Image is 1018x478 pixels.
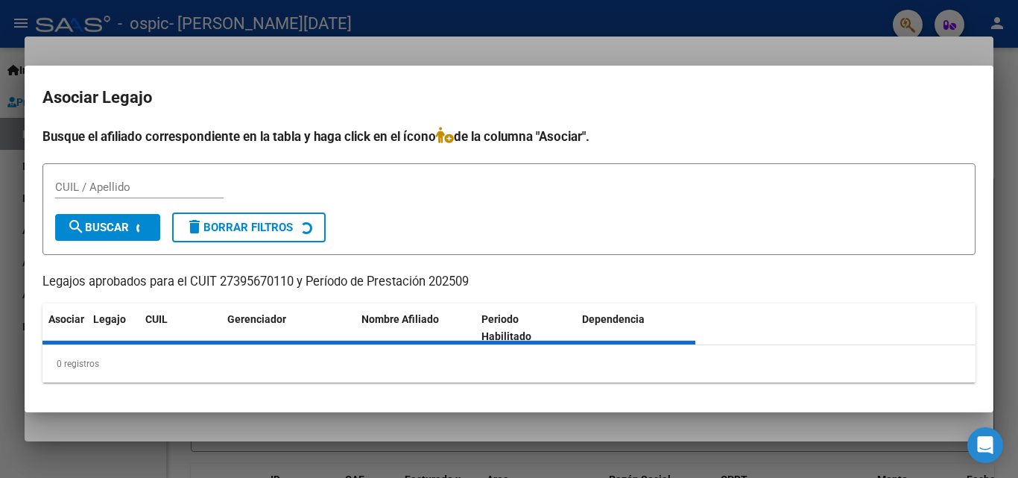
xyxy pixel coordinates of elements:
[355,304,475,353] datatable-header-cell: Nombre Afiliado
[67,221,129,234] span: Buscar
[55,214,160,241] button: Buscar
[221,304,355,353] datatable-header-cell: Gerenciador
[42,345,976,383] div: 0 registros
[67,218,85,236] mat-icon: search
[48,313,84,325] span: Asociar
[93,313,126,325] span: Legajo
[186,221,293,234] span: Borrar Filtros
[361,313,439,325] span: Nombre Afiliado
[576,304,696,353] datatable-header-cell: Dependencia
[42,273,976,292] p: Legajos aprobados para el CUIT 27395670110 y Período de Prestación 202509
[481,313,531,342] span: Periodo Habilitado
[227,313,286,325] span: Gerenciador
[139,304,221,353] datatable-header-cell: CUIL
[967,427,1003,463] div: Open Intercom Messenger
[172,213,326,242] button: Borrar Filtros
[42,84,976,112] h2: Asociar Legajo
[87,304,139,353] datatable-header-cell: Legajo
[186,218,203,236] mat-icon: delete
[42,304,87,353] datatable-header-cell: Asociar
[42,127,976,146] h4: Busque el afiliado correspondiente en la tabla y haga click en el ícono de la columna "Asociar".
[475,304,576,353] datatable-header-cell: Periodo Habilitado
[582,313,645,325] span: Dependencia
[145,313,168,325] span: CUIL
